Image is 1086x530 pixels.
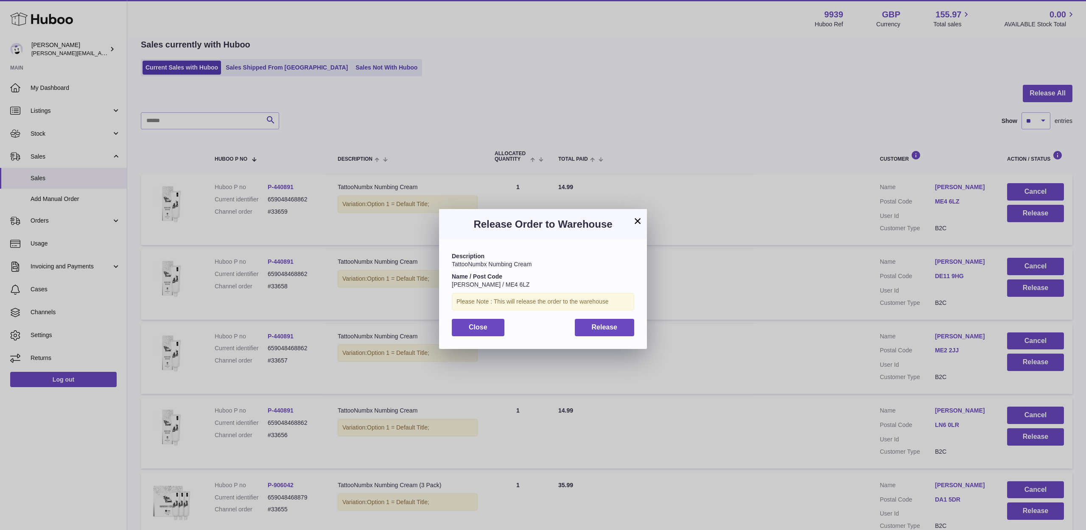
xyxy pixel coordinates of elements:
span: Release [592,324,618,331]
span: TattooNumbx Numbing Cream [452,261,532,268]
div: Please Note : This will release the order to the warehouse [452,293,634,310]
button: Release [575,319,635,336]
h3: Release Order to Warehouse [452,218,634,231]
button: Close [452,319,504,336]
span: [PERSON_NAME] / ME4 6LZ [452,281,530,288]
span: Close [469,324,487,331]
strong: Description [452,253,484,259]
button: × [633,216,643,226]
strong: Name / Post Code [452,273,502,280]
